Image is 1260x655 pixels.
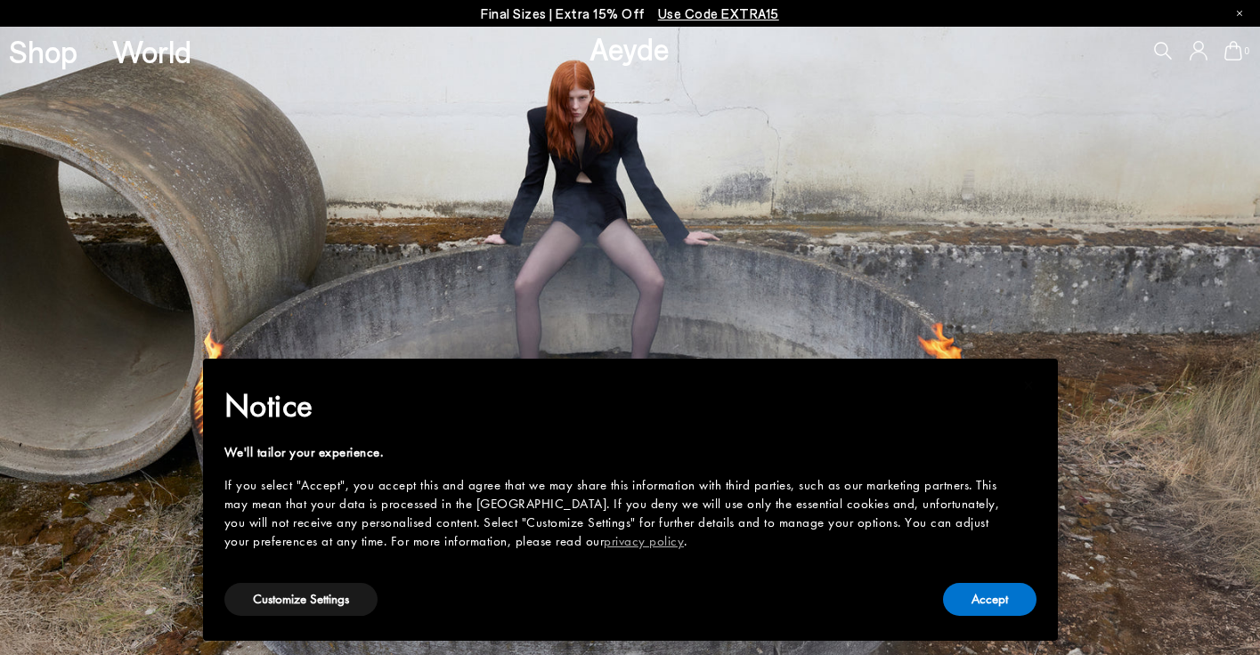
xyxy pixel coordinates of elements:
button: Accept [943,583,1036,616]
button: Customize Settings [224,583,378,616]
span: × [1023,371,1035,399]
div: If you select "Accept", you accept this and agree that we may share this information with third p... [224,476,1008,551]
a: Shop [9,36,77,67]
div: We'll tailor your experience. [224,443,1008,462]
button: Close this notice [1008,364,1051,407]
a: Aeyde [589,29,670,67]
p: Final Sizes | Extra 15% Off [481,3,779,25]
h2: Notice [224,383,1008,429]
a: privacy policy [604,532,684,550]
a: 0 [1224,41,1242,61]
span: Navigate to /collections/ss25-final-sizes [658,5,779,21]
a: World [112,36,191,67]
span: 0 [1242,46,1251,56]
